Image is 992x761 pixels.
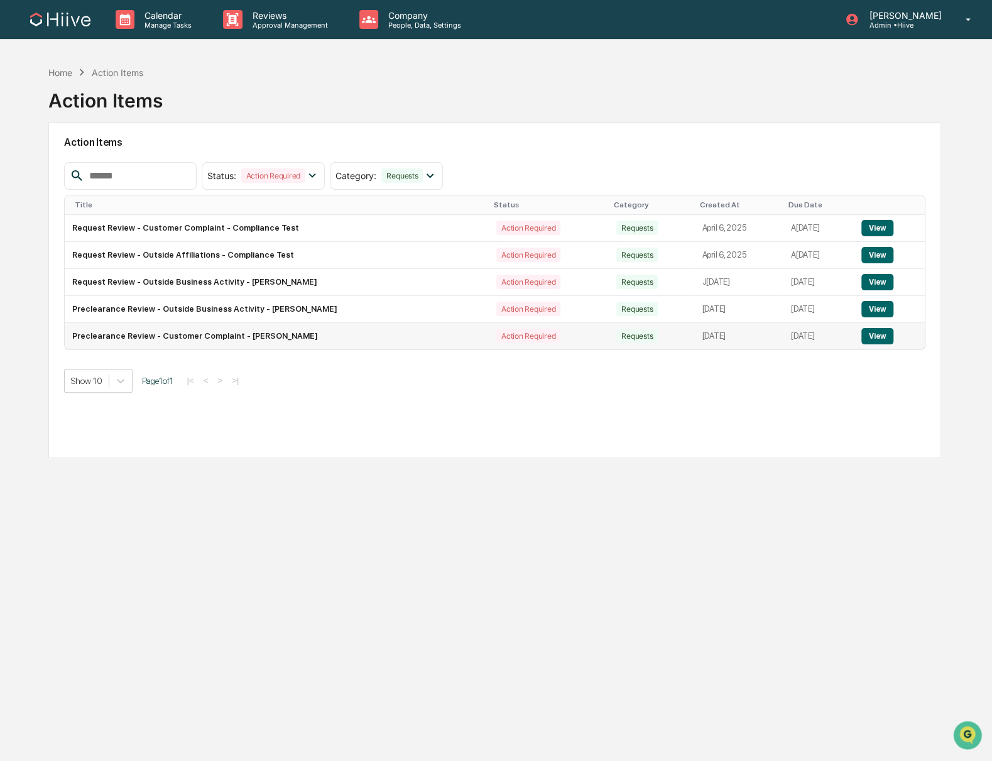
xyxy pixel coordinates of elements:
[86,153,161,175] a: 🗄️Attestations
[783,215,854,242] td: A[DATE]
[13,183,23,193] div: 🔎
[616,248,658,262] div: Requests
[859,21,947,30] p: Admin • Hiive
[13,96,35,118] img: 1746055101610-c473b297-6a78-478c-a979-82029cc54cd1
[65,296,489,323] td: Preclearance Review - Outside Business Activity - [PERSON_NAME]
[25,182,79,194] span: Data Lookup
[859,10,947,21] p: [PERSON_NAME]
[65,269,489,296] td: Request Review - Outside Business Activity - [PERSON_NAME]
[335,170,376,181] span: Category :
[616,221,658,235] div: Requests
[381,168,423,183] div: Requests
[43,108,159,118] div: We're available if you need us!
[783,269,854,296] td: [DATE]
[48,79,163,112] div: Action Items
[861,301,893,317] button: View
[496,329,560,343] div: Action Required
[694,242,783,269] td: April 6, 2025
[142,376,173,386] span: Page 1 of 1
[861,304,893,314] a: View
[48,67,72,78] div: Home
[788,200,849,209] div: Due Date
[496,302,560,316] div: Action Required
[694,269,783,296] td: J[DATE]
[200,375,212,386] button: <
[214,375,226,386] button: >
[861,274,893,290] button: View
[861,223,893,233] a: View
[496,275,560,289] div: Action Required
[616,275,658,289] div: Requests
[494,200,604,209] div: Status
[861,331,893,341] a: View
[694,323,783,349] td: [DATE]
[614,200,689,209] div: Category
[228,375,243,386] button: >|
[65,323,489,349] td: Preclearance Review - Customer Complaint - [PERSON_NAME]
[616,302,658,316] div: Requests
[13,159,23,169] div: 🖐️
[92,67,143,78] div: Action Items
[125,212,152,222] span: Pylon
[183,375,197,386] button: |<
[207,170,236,181] span: Status :
[241,168,305,183] div: Action Required
[378,21,467,30] p: People, Data, Settings
[214,99,229,114] button: Start new chat
[694,215,783,242] td: April 6, 2025
[861,277,893,287] a: View
[89,212,152,222] a: Powered byPylon
[861,220,893,236] button: View
[243,10,334,21] p: Reviews
[25,158,81,170] span: Preclearance
[65,215,489,242] td: Request Review - Customer Complaint - Compliance Test
[8,153,86,175] a: 🖐️Preclearance
[496,248,560,262] div: Action Required
[75,200,484,209] div: Title
[496,221,560,235] div: Action Required
[861,247,893,263] button: View
[243,21,334,30] p: Approval Management
[64,136,925,148] h2: Action Items
[378,10,467,21] p: Company
[43,96,206,108] div: Start new chat
[861,250,893,260] a: View
[13,26,229,46] p: How can we help?
[134,21,198,30] p: Manage Tasks
[783,323,854,349] td: [DATE]
[104,158,156,170] span: Attestations
[952,720,986,753] iframe: Open customer support
[91,159,101,169] div: 🗄️
[33,57,207,70] input: Clear
[65,242,489,269] td: Request Review - Outside Affiliations - Compliance Test
[694,296,783,323] td: [DATE]
[134,10,198,21] p: Calendar
[30,13,90,26] img: logo
[8,177,84,199] a: 🔎Data Lookup
[783,296,854,323] td: [DATE]
[861,328,893,344] button: View
[783,242,854,269] td: A[DATE]
[699,200,778,209] div: Created At
[616,329,658,343] div: Requests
